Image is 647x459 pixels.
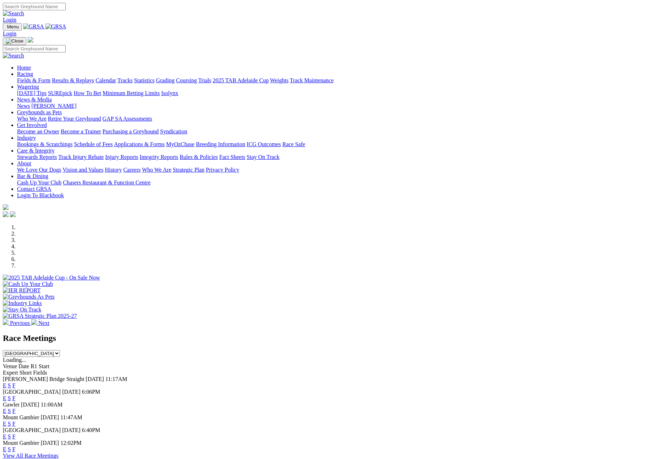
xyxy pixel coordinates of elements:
a: F [12,382,16,388]
button: Toggle navigation [3,23,22,31]
a: Applications & Forms [114,141,165,147]
h2: Race Meetings [3,333,644,343]
a: Home [17,65,31,71]
span: [DATE] [62,389,81,395]
a: Tracks [117,77,133,83]
a: F [12,395,16,401]
a: Statistics [134,77,155,83]
img: logo-grsa-white.png [3,204,9,210]
img: GRSA [23,23,44,30]
a: Weights [270,77,289,83]
img: logo-grsa-white.png [28,37,33,43]
a: SUREpick [48,90,72,96]
img: GRSA Strategic Plan 2025-27 [3,313,77,319]
div: Racing [17,77,644,84]
a: Wagering [17,84,39,90]
a: E [3,446,6,452]
a: Login [3,31,16,37]
a: Minimum Betting Limits [103,90,160,96]
a: S [8,421,11,427]
a: Results & Replays [52,77,94,83]
a: Schedule of Fees [74,141,113,147]
a: Who We Are [142,167,171,173]
span: Venue [3,363,17,369]
a: Fields & Form [17,77,50,83]
a: Breeding Information [196,141,245,147]
span: Next [38,320,49,326]
div: News & Media [17,103,644,109]
span: [DATE] [21,402,39,408]
img: GRSA [45,23,66,30]
a: Who We Are [17,116,46,122]
a: Calendar [95,77,116,83]
img: Search [3,52,24,59]
a: Integrity Reports [139,154,178,160]
a: News [17,103,30,109]
img: Cash Up Your Club [3,281,53,287]
input: Search [3,45,66,52]
a: [PERSON_NAME] [31,103,76,109]
img: facebook.svg [3,211,9,217]
a: Stay On Track [247,154,279,160]
a: News & Media [17,96,52,103]
a: Injury Reports [105,154,138,160]
div: Care & Integrity [17,154,644,160]
div: Greyhounds as Pets [17,116,644,122]
a: Previous [3,320,31,326]
img: Stay On Track [3,306,41,313]
a: S [8,382,11,388]
a: [DATE] Tips [17,90,46,96]
img: Greyhounds As Pets [3,294,55,300]
span: 11:17AM [105,376,127,382]
a: E [3,395,6,401]
a: Industry [17,135,36,141]
span: [GEOGRAPHIC_DATA] [3,389,61,395]
a: S [8,395,11,401]
a: History [105,167,122,173]
a: Stewards Reports [17,154,57,160]
span: Loading... [3,357,26,363]
a: Coursing [176,77,197,83]
a: Isolynx [161,90,178,96]
div: Bar & Dining [17,179,644,186]
button: Toggle navigation [3,37,26,45]
a: We Love Our Dogs [17,167,61,173]
span: [PERSON_NAME] Bridge Straight [3,376,84,382]
span: 6:06PM [82,389,100,395]
a: Greyhounds as Pets [17,109,62,115]
img: Close [6,38,23,44]
a: 2025 TAB Adelaide Cup [213,77,269,83]
a: Vision and Values [62,167,103,173]
a: S [8,408,11,414]
span: [GEOGRAPHIC_DATA] [3,427,61,433]
a: E [3,433,6,439]
img: chevron-left-pager-white.svg [3,319,9,325]
span: R1 Start [31,363,49,369]
a: Next [31,320,49,326]
div: Wagering [17,90,644,96]
a: Login To Blackbook [17,192,64,198]
img: 2025 TAB Adelaide Cup - On Sale Now [3,275,100,281]
span: Menu [7,24,19,29]
a: Care & Integrity [17,148,55,154]
div: Industry [17,141,644,148]
span: Mount Gambier [3,414,39,420]
a: Racing [17,71,33,77]
a: Privacy Policy [206,167,239,173]
a: Bookings & Scratchings [17,141,72,147]
a: Track Injury Rebate [58,154,104,160]
a: Become a Trainer [61,128,101,134]
span: [DATE] [86,376,104,382]
div: About [17,167,644,173]
a: Contact GRSA [17,186,51,192]
span: Previous [10,320,30,326]
span: Date [18,363,29,369]
span: 6:40PM [82,427,100,433]
a: About [17,160,31,166]
a: F [12,433,16,439]
a: MyOzChase [166,141,194,147]
a: ICG Outcomes [247,141,281,147]
span: Expert [3,370,18,376]
span: 11:47AM [60,414,82,420]
img: Industry Links [3,300,42,306]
